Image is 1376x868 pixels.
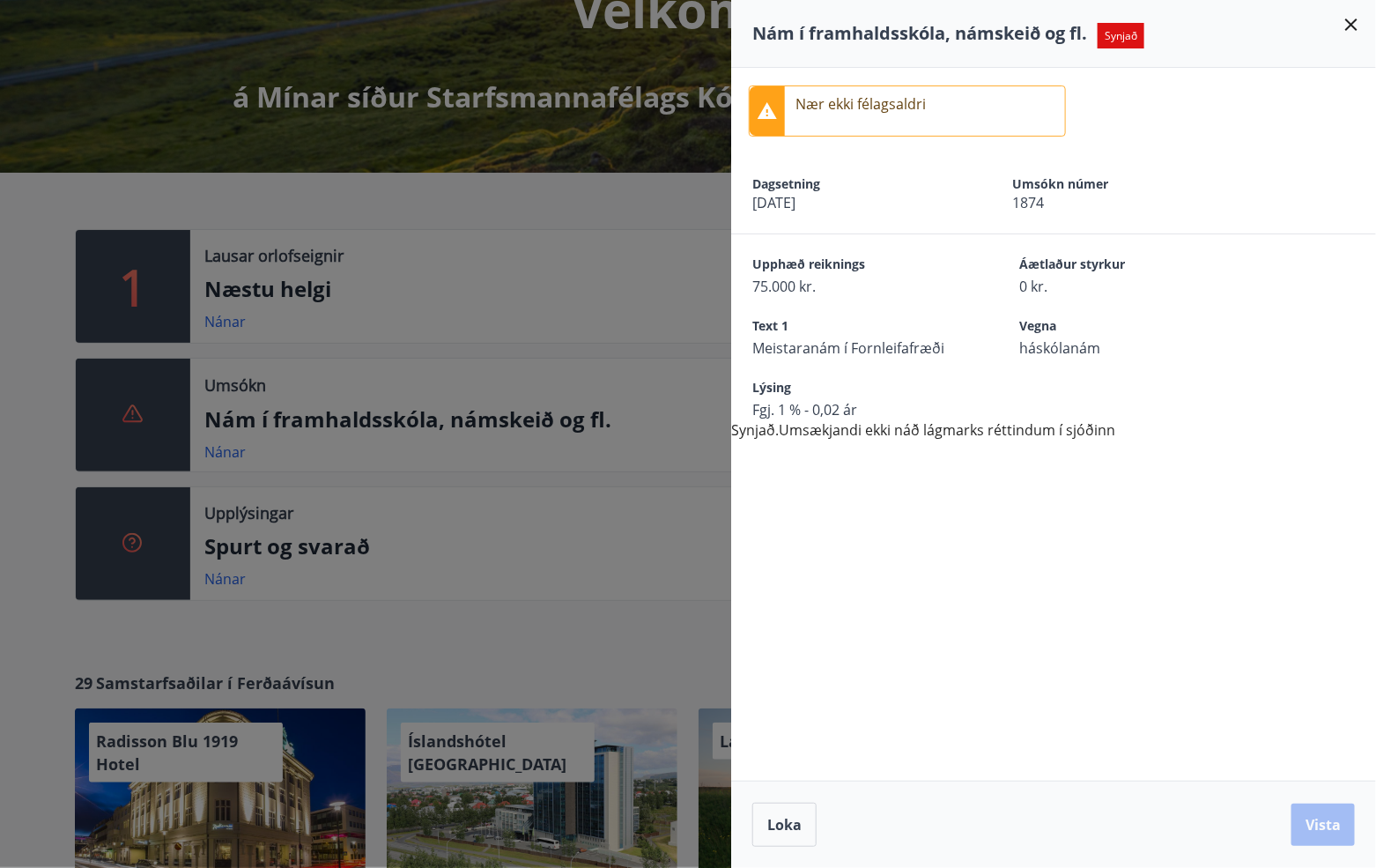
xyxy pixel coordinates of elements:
[795,93,926,115] p: Nær ekki félagsaldri
[752,21,1087,45] span: Nám í framhaldsskóla, námskeið og fl.
[1013,175,1212,193] span: Umsókn númer
[752,803,817,847] button: Loka
[731,68,1376,441] div: Synjað.Umsækjandi ekki náð lágmarks réttindum í sjóðinn
[752,338,958,358] span: Meistaranám í Fornleifafræði
[752,379,958,400] span: Lýsing
[1020,338,1226,358] span: háskólanám
[767,815,802,835] span: Loka
[752,193,951,212] span: [DATE]
[752,175,951,193] span: Dagsetning
[752,317,958,338] span: Text 1
[1020,256,1226,277] span: Áætlaður styrkur
[752,256,958,277] span: Upphæð reiknings
[1020,277,1226,296] span: 0 kr.
[752,277,958,296] span: 75.000 kr.
[1013,193,1212,212] span: 1874
[1098,23,1144,48] span: Synjað
[1020,317,1226,338] span: Vegna
[752,400,958,419] span: Fgj. 1 % - 0,02 ár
